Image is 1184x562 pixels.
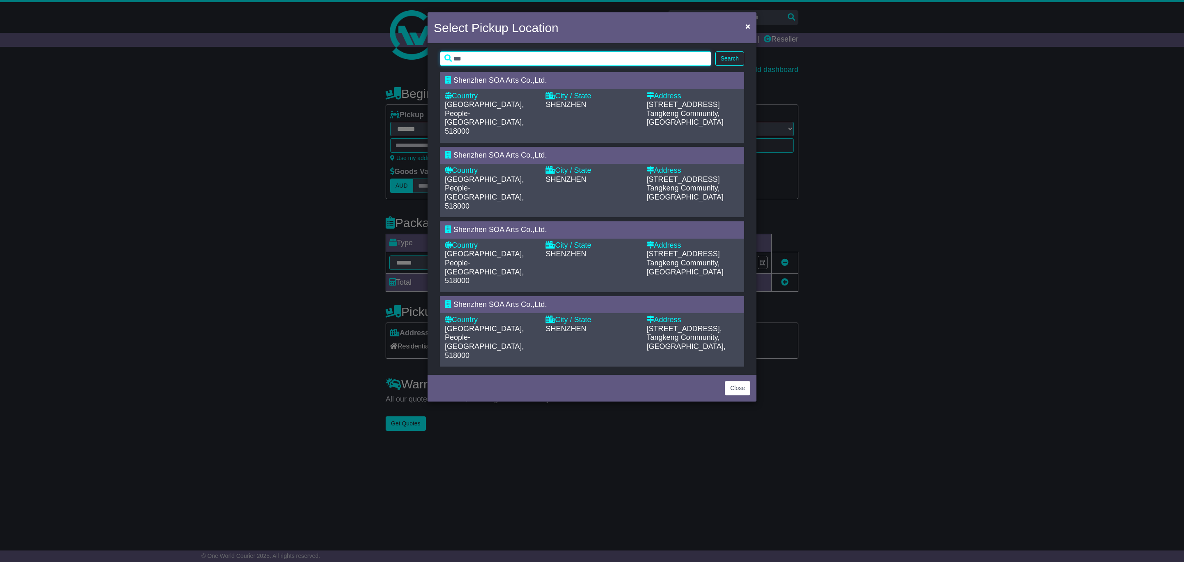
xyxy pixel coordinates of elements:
[546,100,586,109] span: SHENZHEN
[445,250,524,285] span: [GEOGRAPHIC_DATA], People-[GEOGRAPHIC_DATA], 518000
[453,151,547,159] span: Shenzhen SOA Arts Co.,Ltd.
[647,333,726,351] span: Tangkeng Community, [GEOGRAPHIC_DATA],
[715,51,744,66] button: Search
[647,184,724,201] span: Tangkeng Community, [GEOGRAPHIC_DATA]
[647,316,739,325] div: Address
[647,325,722,333] span: [STREET_ADDRESS],
[647,259,724,276] span: Tangkeng Community, [GEOGRAPHIC_DATA]
[647,92,739,101] div: Address
[453,76,547,84] span: Shenzhen SOA Arts Co.,Ltd.
[647,166,739,175] div: Address
[453,225,547,234] span: Shenzhen SOA Arts Co.,Ltd.
[546,166,638,175] div: City / State
[445,166,537,175] div: Country
[546,250,586,258] span: SHENZHEN
[546,92,638,101] div: City / State
[741,18,754,35] button: Close
[546,175,586,183] span: SHENZHEN
[445,100,524,135] span: [GEOGRAPHIC_DATA], People-[GEOGRAPHIC_DATA], 518000
[647,241,739,250] div: Address
[434,19,559,37] h4: Select Pickup Location
[453,300,547,309] span: Shenzhen SOA Arts Co.,Ltd.
[445,175,524,210] span: [GEOGRAPHIC_DATA], People-[GEOGRAPHIC_DATA], 518000
[725,381,750,395] button: Close
[647,109,724,127] span: Tangkeng Community, [GEOGRAPHIC_DATA]
[546,316,638,325] div: City / State
[445,241,537,250] div: Country
[647,100,720,109] span: [STREET_ADDRESS]
[546,325,586,333] span: SHENZHEN
[445,325,524,360] span: [GEOGRAPHIC_DATA], People-[GEOGRAPHIC_DATA], 518000
[647,175,720,183] span: [STREET_ADDRESS]
[445,316,537,325] div: Country
[445,92,537,101] div: Country
[546,241,638,250] div: City / State
[745,21,750,31] span: ×
[647,250,720,258] span: [STREET_ADDRESS]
